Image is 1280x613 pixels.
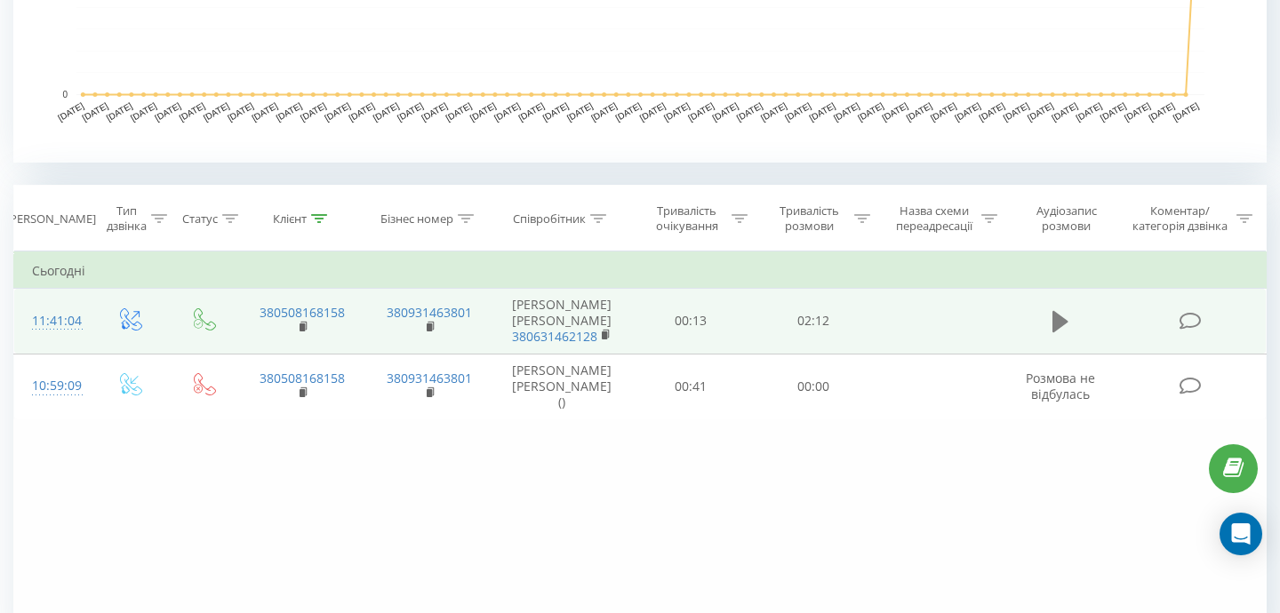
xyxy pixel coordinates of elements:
[56,100,85,123] text: [DATE]
[468,100,498,123] text: [DATE]
[891,203,977,234] div: Назва схеми переадресації
[1123,100,1152,123] text: [DATE]
[513,211,586,227] div: Співробітник
[880,100,909,123] text: [DATE]
[1172,100,1201,123] text: [DATE]
[387,370,472,386] a: 380931463801
[808,100,837,123] text: [DATE]
[105,100,134,123] text: [DATE]
[260,370,345,386] a: 380508168158
[978,100,1007,123] text: [DATE]
[32,304,75,338] div: 11:41:04
[14,253,1267,289] td: Сьогодні
[1147,100,1176,123] text: [DATE]
[260,304,345,321] a: 380508168158
[759,100,788,123] text: [DATE]
[1128,203,1232,234] div: Коментар/категорія дзвінка
[662,100,692,123] text: [DATE]
[735,100,764,123] text: [DATE]
[372,100,401,123] text: [DATE]
[1026,100,1055,123] text: [DATE]
[613,100,643,123] text: [DATE]
[638,100,668,123] text: [DATE]
[1026,370,1095,402] span: Розмова не відбулась
[832,100,861,123] text: [DATE]
[493,354,630,419] td: [PERSON_NAME] [PERSON_NAME] ()
[1220,513,1262,555] div: Open Intercom Messenger
[589,100,619,123] text: [DATE]
[1099,100,1128,123] text: [DATE]
[856,100,885,123] text: [DATE]
[32,369,75,403] div: 10:59:09
[182,211,218,227] div: Статус
[226,100,255,123] text: [DATE]
[516,100,546,123] text: [DATE]
[541,100,571,123] text: [DATE]
[565,100,595,123] text: [DATE]
[299,100,328,123] text: [DATE]
[492,100,522,123] text: [DATE]
[323,100,352,123] text: [DATE]
[420,100,449,123] text: [DATE]
[512,328,597,345] a: 380631462128
[387,304,472,321] a: 380931463801
[153,100,182,123] text: [DATE]
[6,211,96,227] div: [PERSON_NAME]
[444,100,474,123] text: [DATE]
[202,100,231,123] text: [DATE]
[107,203,147,234] div: Тип дзвінка
[752,354,875,419] td: 00:00
[348,100,377,123] text: [DATE]
[275,100,304,123] text: [DATE]
[1050,100,1079,123] text: [DATE]
[178,100,207,123] text: [DATE]
[62,90,68,100] text: 0
[129,100,158,123] text: [DATE]
[396,100,425,123] text: [DATE]
[1002,100,1031,123] text: [DATE]
[929,100,958,123] text: [DATE]
[768,203,850,234] div: Тривалість розмови
[752,289,875,354] td: 02:12
[711,100,740,123] text: [DATE]
[646,203,728,234] div: Тривалість очікування
[630,289,753,354] td: 00:13
[1018,203,1115,234] div: Аудіозапис розмови
[380,211,453,227] div: Бізнес номер
[493,289,630,354] td: [PERSON_NAME] [PERSON_NAME]
[273,211,307,227] div: Клієнт
[250,100,279,123] text: [DATE]
[81,100,110,123] text: [DATE]
[953,100,982,123] text: [DATE]
[1075,100,1104,123] text: [DATE]
[783,100,812,123] text: [DATE]
[630,354,753,419] td: 00:41
[905,100,934,123] text: [DATE]
[686,100,716,123] text: [DATE]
